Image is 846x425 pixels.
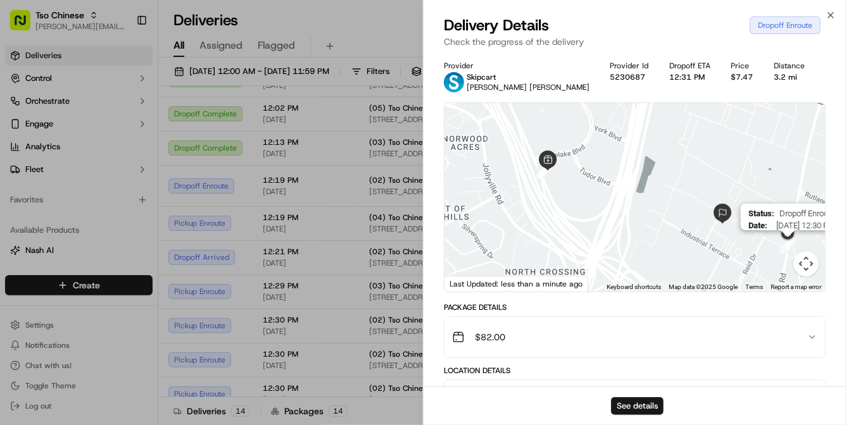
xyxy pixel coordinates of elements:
span: Dropoff Enroute [779,209,835,218]
span: Wisdom [PERSON_NAME] [39,196,135,206]
a: Terms (opens in new tab) [745,283,763,290]
span: Map data ©2025 Google [669,283,738,290]
input: Got a question? Start typing here... [33,82,228,95]
div: 7 [783,227,800,243]
span: Date : [748,221,767,230]
span: [DATE] [144,196,170,206]
button: Start new chat [215,125,230,140]
span: Status : [748,209,774,218]
a: Open this area in Google Maps (opens a new window) [448,275,489,292]
div: We're available if you need us! [57,133,174,144]
div: Provider Id [610,61,650,71]
button: 5230687 [610,72,646,82]
img: 1736555255976-a54dd68f-1ca7-489b-9aae-adbdc363a1c4 [25,197,35,207]
div: Start new chat [57,121,208,133]
div: 12:31 PM [669,72,711,82]
p: Welcome 👋 [13,51,230,71]
div: 📗 [13,250,23,260]
div: Distance [774,61,805,71]
div: Last Updated: less than a minute ago [445,276,588,292]
span: Pylon [126,280,153,289]
button: $82.00 [445,317,825,357]
img: 8571987876998_91fb9ceb93ad5c398215_72.jpg [27,121,49,144]
div: $7.47 [731,72,754,82]
img: Wisdom Oko [13,184,33,209]
button: Keyboard shortcuts [607,283,661,292]
span: Delivery Details [444,15,549,35]
div: Location Details [444,366,826,376]
div: Provider [444,61,590,71]
p: Check the progress of the delivery [444,35,826,48]
span: [DATE] 12:30 PM [772,221,835,230]
p: Skipcart [467,72,590,82]
img: 1736555255976-a54dd68f-1ca7-489b-9aae-adbdc363a1c4 [13,121,35,144]
a: Report a map error [771,283,821,290]
button: Map camera controls [793,251,819,276]
div: 💻 [107,250,117,260]
div: 3 [537,162,553,178]
a: 💻API Documentation [102,243,208,266]
span: API Documentation [120,249,203,261]
div: Price [731,61,754,71]
span: $82.00 [475,331,505,343]
div: Dropoff ETA [669,61,711,71]
a: 📗Knowledge Base [8,243,102,266]
img: profile_skipcart_partner.png [444,72,464,92]
div: 3.2 mi [774,72,805,82]
span: [PERSON_NAME] [PERSON_NAME] [467,82,590,92]
img: Google [448,275,489,292]
div: 8 [780,237,796,254]
a: Powered byPylon [89,279,153,289]
div: Package Details [444,302,826,312]
span: Knowledge Base [25,249,97,261]
button: See details [611,397,664,415]
button: See all [196,162,230,177]
span: • [137,196,142,206]
div: Past conversations [13,164,85,175]
img: Nash [13,13,38,38]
